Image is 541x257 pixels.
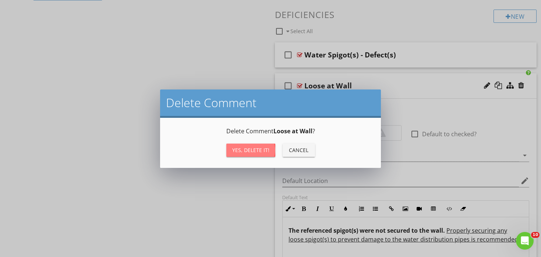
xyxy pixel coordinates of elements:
[226,144,275,157] button: Yes, Delete it!
[273,127,312,135] strong: Loose at Wall
[169,127,372,135] p: Delete Comment ?
[516,232,534,250] iframe: Intercom live chat
[289,146,309,154] div: Cancel
[166,95,375,110] h2: Delete Comment
[283,144,315,157] button: Cancel
[531,232,540,238] span: 10
[232,146,269,154] div: Yes, Delete it!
